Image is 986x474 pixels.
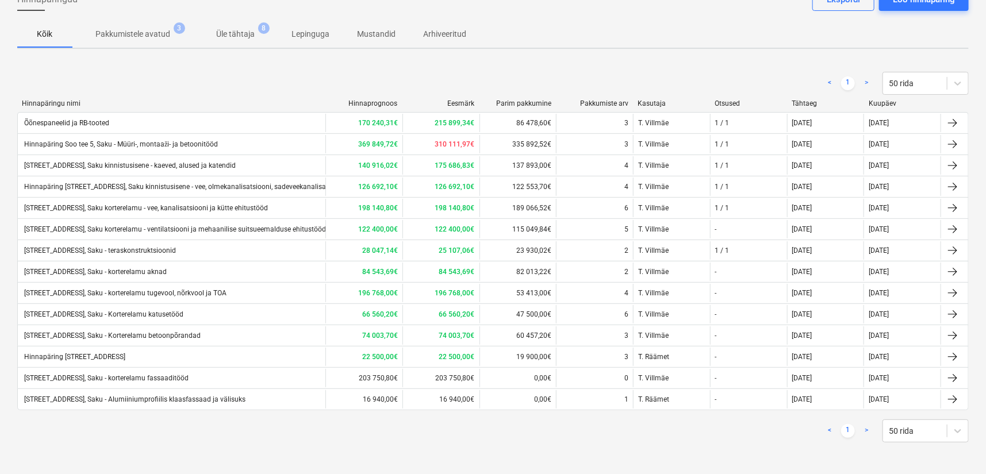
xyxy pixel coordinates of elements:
[715,268,717,276] div: -
[715,225,717,233] div: -
[402,369,479,387] div: 203 750,80€
[624,268,628,276] div: 2
[479,326,557,345] div: 60 457,20€
[22,310,183,318] div: [STREET_ADDRESS], Saku - Korterelamu katusetööd
[633,390,710,409] div: T. Räämet
[479,369,557,387] div: 0,00€
[792,225,812,233] div: [DATE]
[624,204,628,212] div: 6
[22,353,125,361] div: Hinnapäring [STREET_ADDRESS]
[715,140,730,148] div: 1 / 1
[869,310,889,318] div: [DATE]
[633,263,710,281] div: T. Villmäe
[22,183,429,191] div: Hinnapäring [STREET_ADDRESS], Saku kinnistusisene - vee, olmekanalisatsiooni, sadeveekanalisatsio...
[358,183,398,191] b: 126 692,10€
[792,353,812,361] div: [DATE]
[715,332,717,340] div: -
[869,268,889,276] div: [DATE]
[479,114,557,132] div: 86 478,60€
[479,263,557,281] div: 82 013,22€
[715,99,782,107] div: Otsused
[869,204,889,212] div: [DATE]
[869,119,889,127] div: [DATE]
[624,246,628,255] div: 2
[792,289,812,297] div: [DATE]
[633,220,710,238] div: T. Villmäe
[715,119,730,127] div: 1 / 1
[624,119,628,127] div: 3
[362,353,398,361] b: 22 500,00€
[624,183,628,191] div: 4
[633,284,710,302] div: T. Villmäe
[792,246,812,255] div: [DATE]
[435,225,475,233] b: 122 400,00€
[869,374,889,382] div: [DATE]
[435,204,475,212] b: 198 140,80€
[792,374,812,382] div: [DATE]
[95,28,170,40] p: Pakkumistele avatud
[869,161,889,169] div: [DATE]
[841,424,855,438] a: Page 1 is your current page
[633,241,710,260] div: T. Villmäe
[362,332,398,340] b: 74 003,70€
[715,374,717,382] div: -
[792,119,812,127] div: [DATE]
[330,99,398,107] div: Hinnaprognoos
[624,289,628,297] div: 4
[633,326,710,345] div: T. Villmäe
[633,135,710,153] div: T. Villmäe
[22,140,218,149] div: Hinnapäring Soo tee 5, Saku - Müüri-, montaaži- ja betoonitööd
[715,161,730,169] div: 1 / 1
[479,305,557,323] div: 47 500,00€
[291,28,329,40] p: Lepinguga
[358,140,398,148] b: 369 849,72€
[792,310,812,318] div: [DATE]
[479,156,557,175] div: 137 893,00€
[869,246,889,255] div: [DATE]
[362,310,398,318] b: 66 560,20€
[841,76,855,90] a: Page 1 is your current page
[22,99,321,107] div: Hinnapäringu nimi
[633,156,710,175] div: T. Villmäe
[869,99,937,107] div: Kuupäev
[435,161,475,169] b: 175 686,83€
[715,246,730,255] div: 1 / 1
[22,161,236,169] div: [STREET_ADDRESS], Saku kinnistusisene - kaeved, alused ja katendid
[484,99,552,107] div: Parim pakkumine
[358,204,398,212] b: 198 140,80€
[624,353,628,361] div: 3
[792,140,812,148] div: [DATE]
[624,310,628,318] div: 6
[358,289,398,297] b: 196 768,00€
[638,99,705,107] div: Kasutaja
[22,374,189,382] div: [STREET_ADDRESS], Saku - korterelamu fassaaditööd
[435,140,475,148] b: 310 111,97€
[633,369,710,387] div: T. Villmäe
[624,332,628,340] div: 3
[258,22,270,34] span: 8
[479,241,557,260] div: 23 930,02€
[325,369,402,387] div: 203 750,80€
[439,268,475,276] b: 84 543,69€
[624,395,628,403] div: 1
[439,332,475,340] b: 74 003,70€
[22,225,326,233] div: [STREET_ADDRESS], Saku korterelamu - ventilatsiooni ja mehaanilise suitsueemalduse ehitustööd
[792,332,812,340] div: [DATE]
[624,140,628,148] div: 3
[715,204,730,212] div: 1 / 1
[633,178,710,196] div: T. Villmäe
[624,225,628,233] div: 5
[633,114,710,132] div: T. Villmäe
[439,353,475,361] b: 22 500,00€
[823,424,837,438] a: Previous page
[792,161,812,169] div: [DATE]
[869,140,889,148] div: [DATE]
[358,161,398,169] b: 140 916,02€
[358,225,398,233] b: 122 400,00€
[561,99,628,107] div: Pakkumiste arv
[624,161,628,169] div: 4
[435,119,475,127] b: 215 899,34€
[929,419,986,474] iframe: Chat Widget
[439,246,475,255] b: 25 107,06€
